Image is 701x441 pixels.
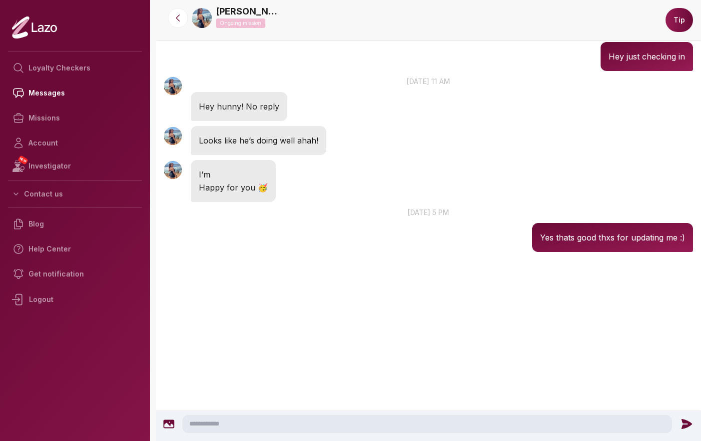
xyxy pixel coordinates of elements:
a: Missions [8,105,142,130]
button: Tip [666,8,693,32]
img: User avatar [164,161,182,179]
p: Happy for you 🥳 [199,181,268,194]
p: Hey just checking in [609,50,685,63]
a: Loyalty Checkers [8,55,142,80]
a: Help Center [8,236,142,261]
a: Blog [8,211,142,236]
p: Looks like he’s doing well ahah! [199,134,318,147]
a: Messages [8,80,142,105]
div: Logout [8,286,142,312]
p: I’m [199,168,268,181]
p: Yes thats good thxs for updating me :) [540,231,685,244]
a: Account [8,130,142,155]
p: Hey hunny! No reply [199,100,279,113]
a: NEWInvestigator [8,155,142,176]
a: Get notification [8,261,142,286]
button: Contact us [8,185,142,203]
p: [DATE] 11 am [156,76,701,86]
p: Ongoing mission [216,18,265,28]
img: 7f4cee52-34b0-4a1d-a4e5-3be4cac2eb5c [192,8,212,28]
span: NEW [17,155,28,165]
a: [PERSON_NAME] [216,4,281,18]
img: User avatar [164,127,182,145]
p: [DATE] 5 pm [156,207,701,217]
